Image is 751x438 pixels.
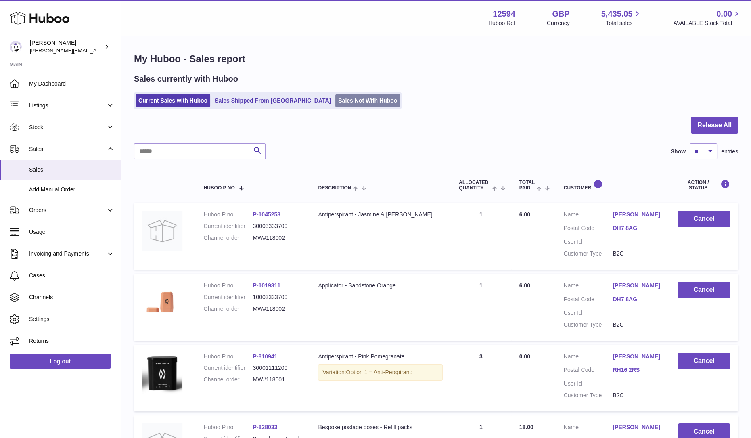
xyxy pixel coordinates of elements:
strong: 12594 [493,8,515,19]
a: Sales Not With Huboo [335,94,400,107]
dt: User Id [564,238,613,246]
span: Option 1 = Anti-Perspirant; [346,369,413,375]
a: Log out [10,354,111,369]
dt: Customer Type [564,321,613,329]
span: Usage [29,228,115,236]
img: 125941754688719.png [142,282,182,323]
div: Currency [547,19,570,27]
a: P-1019311 [253,282,281,289]
div: [PERSON_NAME] [30,39,103,54]
span: 0.00 [716,8,732,19]
span: 6.00 [519,211,530,218]
span: Returns [29,337,115,345]
dt: Huboo P no [204,423,253,431]
td: 1 [451,203,511,270]
dd: MW#118001 [253,376,302,384]
dt: Name [564,353,613,363]
a: RH16 2RS [613,366,662,374]
strong: GBP [552,8,569,19]
img: no-photo.jpg [142,211,182,251]
dd: B2C [613,250,662,258]
div: Antiperspirant - Jasmine & [PERSON_NAME] [318,211,443,218]
span: [PERSON_NAME][EMAIL_ADDRESS][DOMAIN_NAME] [30,47,162,54]
dt: Postal Code [564,224,613,234]
dd: 30003333700 [253,222,302,230]
td: 1 [451,274,511,341]
dt: Current identifier [204,222,253,230]
div: Bespoke postage boxes - Refill packs [318,423,443,431]
span: Sales [29,166,115,174]
dt: Current identifier [204,293,253,301]
a: P-810941 [253,353,278,360]
dt: User Id [564,380,613,388]
button: Cancel [678,282,730,298]
span: Description [318,185,351,191]
dt: Customer Type [564,250,613,258]
dt: User Id [564,309,613,317]
span: Settings [29,315,115,323]
span: AVAILABLE Stock Total [673,19,741,27]
dt: Huboo P no [204,211,253,218]
h2: Sales currently with Huboo [134,73,238,84]
span: ALLOCATED Quantity [459,180,490,191]
div: Huboo Ref [488,19,515,27]
a: [PERSON_NAME] [613,353,662,360]
button: Cancel [678,353,730,369]
div: Variation: [318,364,443,381]
a: Sales Shipped From [GEOGRAPHIC_DATA] [212,94,334,107]
dd: 10003333700 [253,293,302,301]
dt: Huboo P no [204,282,253,289]
dt: Channel order [204,376,253,384]
button: Release All [691,117,738,134]
img: 125941691598643.png [142,353,182,394]
dd: B2C [613,392,662,399]
span: Invoicing and Payments [29,250,106,258]
span: 6.00 [519,282,530,289]
dt: Channel order [204,305,253,313]
span: My Dashboard [29,80,115,88]
span: 0.00 [519,353,530,360]
dt: Current identifier [204,364,253,372]
span: Add Manual Order [29,186,115,193]
span: entries [721,148,738,155]
div: Customer [564,180,662,191]
dd: MW#118002 [253,305,302,313]
a: [PERSON_NAME] [613,211,662,218]
button: Cancel [678,211,730,227]
div: Action / Status [678,180,730,191]
label: Show [671,148,686,155]
span: Orders [29,206,106,214]
a: P-828033 [253,424,278,430]
a: Current Sales with Huboo [136,94,210,107]
span: Total paid [519,180,535,191]
h1: My Huboo - Sales report [134,52,738,65]
span: Cases [29,272,115,279]
a: DH7 8AG [613,295,662,303]
dt: Customer Type [564,392,613,399]
span: Sales [29,145,106,153]
dd: MW#118002 [253,234,302,242]
span: Total sales [606,19,642,27]
span: Listings [29,102,106,109]
dt: Huboo P no [204,353,253,360]
span: 5,435.05 [601,8,633,19]
div: Antiperspirant - Pink Pomegranate [318,353,443,360]
span: Stock [29,124,106,131]
span: Channels [29,293,115,301]
dt: Name [564,211,613,220]
dt: Postal Code [564,295,613,305]
dt: Channel order [204,234,253,242]
a: DH7 8AG [613,224,662,232]
a: 5,435.05 Total sales [601,8,642,27]
div: Applicator - Sandstone Orange [318,282,443,289]
dt: Name [564,282,613,291]
td: 3 [451,345,511,412]
a: P-1045253 [253,211,281,218]
a: [PERSON_NAME] [613,423,662,431]
dt: Name [564,423,613,433]
span: Huboo P no [204,185,235,191]
a: 0.00 AVAILABLE Stock Total [673,8,741,27]
img: owen@wearemakewaves.com [10,41,22,53]
a: [PERSON_NAME] [613,282,662,289]
dd: 30001111200 [253,364,302,372]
